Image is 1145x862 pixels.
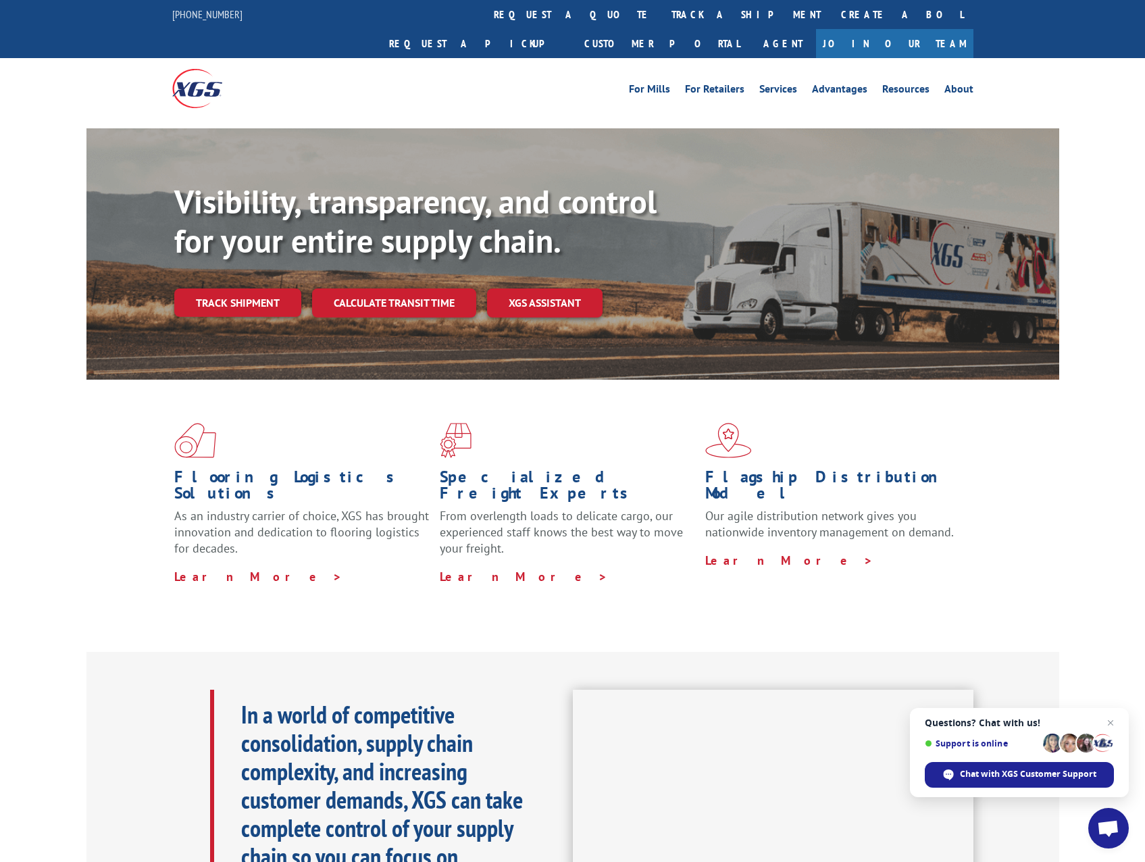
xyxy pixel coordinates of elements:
span: Our agile distribution network gives you nationwide inventory management on demand. [705,508,954,540]
p: From overlength loads to delicate cargo, our experienced staff knows the best way to move your fr... [440,508,695,568]
b: Visibility, transparency, and control for your entire supply chain. [174,180,657,261]
div: Chat with XGS Customer Support [925,762,1114,788]
a: Learn More > [440,569,608,584]
h1: Flooring Logistics Solutions [174,469,430,508]
a: Services [759,84,797,99]
img: xgs-icon-flagship-distribution-model-red [705,423,752,458]
span: As an industry carrier of choice, XGS has brought innovation and dedication to flooring logistics... [174,508,429,556]
div: Open chat [1088,808,1129,848]
span: Support is online [925,738,1038,749]
h1: Flagship Distribution Model [705,469,961,508]
span: Questions? Chat with us! [925,717,1114,728]
a: About [944,84,973,99]
img: xgs-icon-focused-on-flooring-red [440,423,472,458]
a: Track shipment [174,288,301,317]
span: Close chat [1102,715,1119,731]
img: xgs-icon-total-supply-chain-intelligence-red [174,423,216,458]
a: Learn More > [174,569,342,584]
a: XGS ASSISTANT [487,288,603,318]
a: Resources [882,84,930,99]
a: Advantages [812,84,867,99]
a: Agent [750,29,816,58]
a: Calculate transit time [312,288,476,318]
span: Chat with XGS Customer Support [960,768,1096,780]
a: Join Our Team [816,29,973,58]
a: For Retailers [685,84,744,99]
a: Request a pickup [379,29,574,58]
a: Learn More > [705,553,873,568]
a: [PHONE_NUMBER] [172,7,243,21]
a: For Mills [629,84,670,99]
h1: Specialized Freight Experts [440,469,695,508]
a: Customer Portal [574,29,750,58]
